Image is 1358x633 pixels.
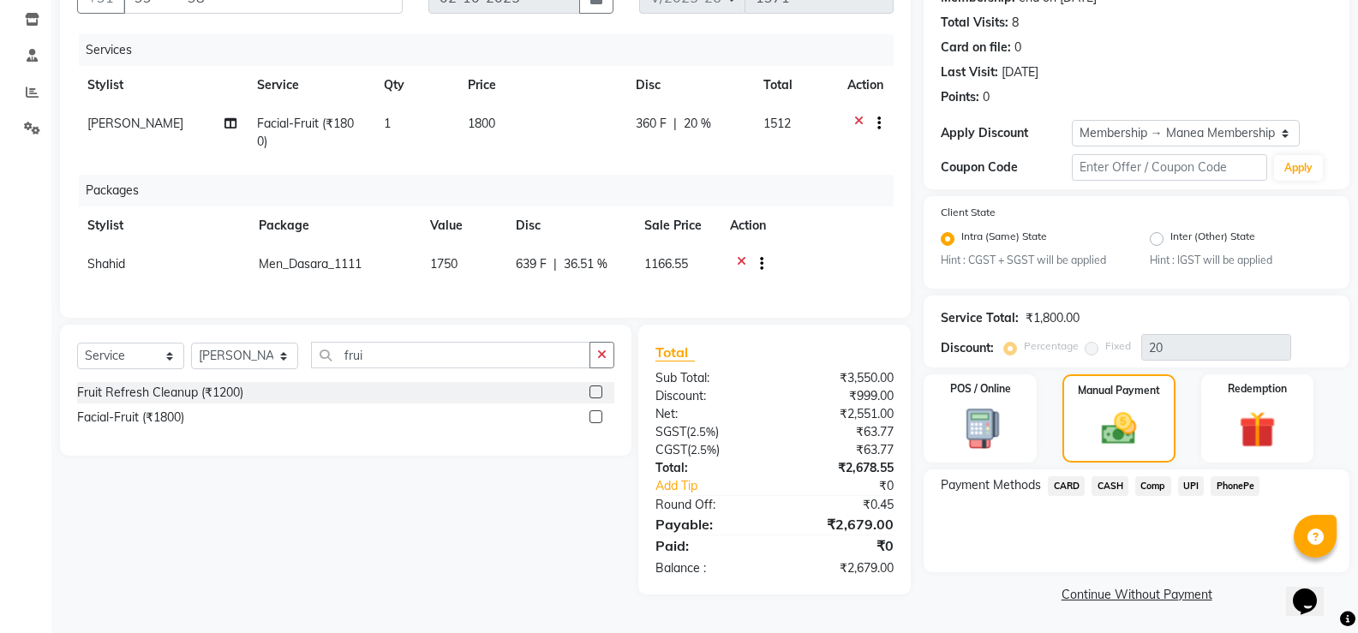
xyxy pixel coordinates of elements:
span: 1800 [468,116,495,131]
div: Packages [79,175,906,206]
div: Coupon Code [941,158,1071,176]
a: Continue Without Payment [927,586,1346,604]
th: Qty [374,66,458,105]
th: Sale Price [634,206,720,245]
div: ₹2,678.55 [775,459,906,477]
div: Facial-Fruit (₹1800) [77,409,184,427]
div: Discount: [643,387,775,405]
div: ₹0 [797,477,906,495]
th: Package [248,206,420,245]
th: Action [837,66,894,105]
span: | [673,115,677,133]
th: Total [753,66,838,105]
span: 20 % [684,115,711,133]
div: ( ) [643,423,775,441]
div: Points: [941,88,979,106]
label: Fixed [1105,338,1131,354]
div: ₹63.77 [775,441,906,459]
label: POS / Online [950,381,1011,397]
span: Facial-Fruit (₹1800) [257,116,354,149]
span: 639 F [516,255,547,273]
span: Comp [1135,476,1171,496]
div: [DATE] [1002,63,1038,81]
th: Disc [506,206,634,245]
span: PhonePe [1211,476,1259,496]
div: Sub Total: [643,369,775,387]
div: 0 [983,88,990,106]
div: Payable: [643,514,775,534]
span: CASH [1092,476,1128,496]
th: Stylist [77,206,248,245]
th: Action [720,206,894,245]
div: ₹63.77 [775,423,906,441]
label: Percentage [1024,338,1079,354]
span: 1166.55 [644,256,688,272]
span: 360 F [636,115,667,133]
div: ₹2,679.00 [775,514,906,534]
div: ₹999.00 [775,387,906,405]
span: CARD [1048,476,1085,496]
div: Service Total: [941,309,1019,327]
span: [PERSON_NAME] [87,116,183,131]
span: Payment Methods [941,476,1041,494]
div: 0 [1014,39,1021,57]
input: Search or Scan [311,342,590,368]
div: ₹1,800.00 [1026,309,1080,327]
label: Intra (Same) State [961,229,1047,249]
iframe: chat widget [1286,564,1341,616]
span: Total [655,343,695,361]
span: 1512 [763,116,791,131]
span: Men_Dasara_1111 [259,256,362,272]
span: CGST [655,442,687,457]
th: Price [458,66,625,105]
label: Manual Payment [1078,383,1160,398]
div: ₹0 [775,535,906,556]
div: Total Visits: [941,14,1008,32]
div: Last Visit: [941,63,998,81]
div: Round Off: [643,496,775,514]
small: Hint : IGST will be applied [1150,253,1332,268]
span: UPI [1178,476,1205,496]
span: 2.5% [691,443,716,457]
img: _cash.svg [1091,409,1147,449]
div: Paid: [643,535,775,556]
div: Total: [643,459,775,477]
span: 1750 [430,256,458,272]
span: SGST [655,424,686,439]
th: Value [420,206,506,245]
input: Enter Offer / Coupon Code [1072,154,1267,181]
div: ₹2,551.00 [775,405,906,423]
div: Apply Discount [941,124,1071,142]
small: Hint : CGST + SGST will be applied [941,253,1123,268]
span: 2.5% [690,425,715,439]
div: 8 [1012,14,1019,32]
th: Disc [625,66,752,105]
img: _gift.svg [1228,407,1287,452]
img: _pos-terminal.svg [951,407,1010,451]
div: Net: [643,405,775,423]
th: Stylist [77,66,247,105]
div: ₹0.45 [775,496,906,514]
div: ( ) [643,441,775,459]
div: Card on file: [941,39,1011,57]
label: Redemption [1228,381,1287,397]
div: Balance : [643,559,775,577]
label: Client State [941,205,996,220]
div: ₹2,679.00 [775,559,906,577]
label: Inter (Other) State [1170,229,1255,249]
span: 36.51 % [564,255,607,273]
span: 1 [384,116,391,131]
span: Shahid [87,256,125,272]
div: ₹3,550.00 [775,369,906,387]
th: Service [247,66,374,105]
span: | [553,255,557,273]
div: Discount: [941,339,994,357]
a: Add Tip [643,477,797,495]
div: Fruit Refresh Cleanup (₹1200) [77,384,243,402]
div: Services [79,34,906,66]
button: Apply [1274,155,1323,181]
